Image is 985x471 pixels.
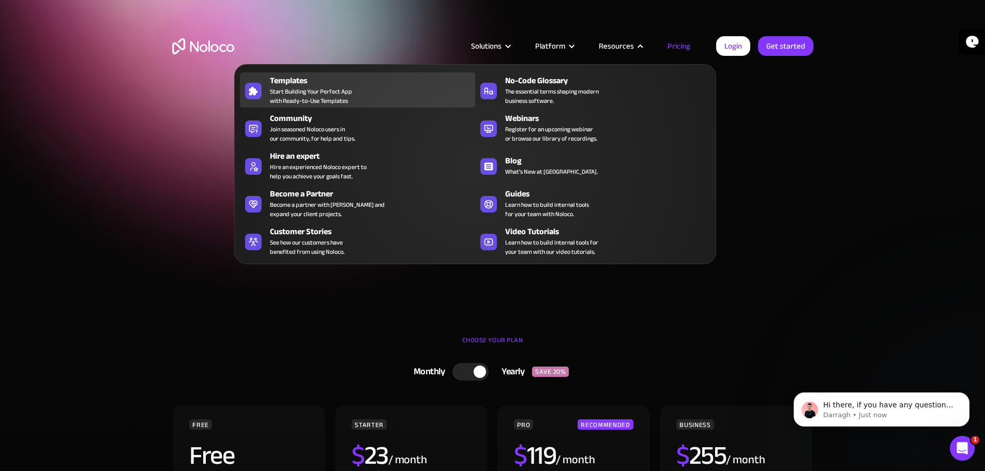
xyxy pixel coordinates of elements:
[172,38,234,54] a: home
[505,87,599,105] span: The essential terms shaping modern business software.
[240,110,475,145] a: CommunityJoin seasoned Noloco users inour community, for help and tips.
[270,238,344,256] span: See how our customers have benefited from using Noloco.
[556,452,595,468] div: / month
[514,419,533,430] div: PRO
[172,332,813,358] div: CHOOSE YOUR PLAN
[401,364,453,379] div: Monthly
[270,125,355,143] span: Join seasoned Noloco users in our community, for help and tips.
[189,443,234,468] h2: Free
[505,188,715,200] div: Guides
[505,74,715,87] div: No-Code Glossary
[471,39,502,53] div: Solutions
[270,162,367,181] div: Hire an experienced Noloco expert to help you achieve your goals fast.
[270,87,352,105] span: Start Building Your Perfect App with Ready-to-Use Templates
[475,72,710,108] a: No-Code GlossaryThe essential terms shaping modernbusiness software.
[505,200,589,219] span: Learn how to build internal tools for your team with Noloco.
[234,50,716,264] nav: Resources
[270,150,480,162] div: Hire an expert
[475,186,710,221] a: GuidesLearn how to build internal toolsfor your team with Noloco.
[532,367,569,377] div: SAVE 20%
[535,39,565,53] div: Platform
[971,436,979,444] span: 1
[505,112,715,125] div: Webinars
[458,39,522,53] div: Solutions
[489,364,532,379] div: Yearly
[578,419,633,430] div: RECOMMENDED
[522,39,586,53] div: Platform
[676,419,714,430] div: BUSINESS
[352,443,388,468] h2: 23
[270,200,385,219] div: Become a partner with [PERSON_NAME] and expand your client projects.
[676,443,726,468] h2: 255
[505,125,597,143] span: Register for an upcoming webinar or browse our library of recordings.
[505,225,715,238] div: Video Tutorials
[475,148,710,183] a: BlogWhat's New at [GEOGRAPHIC_DATA].
[950,436,975,461] iframe: Intercom live chat
[514,443,556,468] h2: 119
[655,39,703,53] a: Pricing
[505,155,715,167] div: Blog
[352,419,386,430] div: STARTER
[505,238,598,256] span: Learn how to build internal tools for your team with our video tutorials.
[172,88,813,150] h1: Flexible Pricing Designed for Business
[726,452,765,468] div: / month
[475,223,710,259] a: Video TutorialsLearn how to build internal tools foryour team with our video tutorials.
[172,160,813,191] h2: Grow your business at any stage with tiered pricing plans that fit your needs.
[240,186,475,221] a: Become a PartnerBecome a partner with [PERSON_NAME] andexpand your client projects.
[758,36,813,56] a: Get started
[240,223,475,259] a: Customer StoriesSee how our customers havebenefited from using Noloco.
[778,371,985,443] iframe: Intercom notifications message
[475,110,710,145] a: WebinarsRegister for an upcoming webinaror browse our library of recordings.
[388,452,427,468] div: / month
[240,72,475,108] a: TemplatesStart Building Your Perfect Appwith Ready-to-Use Templates
[716,36,750,56] a: Login
[270,74,480,87] div: Templates
[505,167,598,176] span: What's New at [GEOGRAPHIC_DATA].
[270,188,480,200] div: Become a Partner
[189,419,212,430] div: FREE
[270,225,480,238] div: Customer Stories
[599,39,634,53] div: Resources
[240,148,475,183] a: Hire an expertHire an experienced Noloco expert tohelp you achieve your goals fast.
[586,39,655,53] div: Resources
[270,112,480,125] div: Community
